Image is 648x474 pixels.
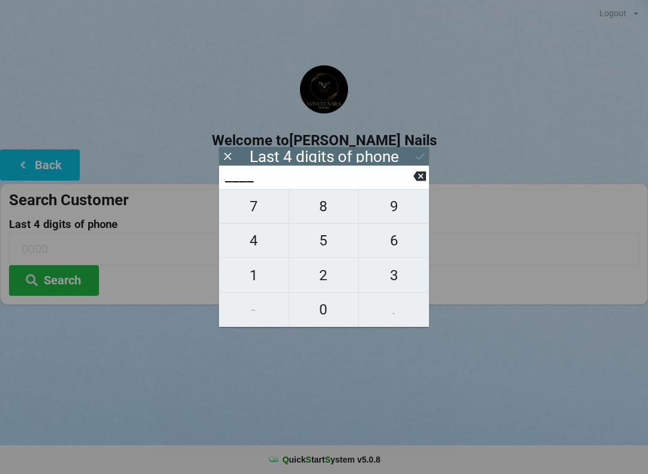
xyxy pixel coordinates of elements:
[250,151,399,163] div: Last 4 digits of phone
[359,263,429,288] span: 3
[359,258,429,292] button: 3
[219,189,289,224] button: 7
[359,194,429,219] span: 9
[289,258,359,292] button: 2
[219,258,289,292] button: 1
[219,224,289,258] button: 4
[359,228,429,253] span: 6
[289,293,359,327] button: 0
[219,228,289,253] span: 4
[359,189,429,224] button: 9
[219,263,289,288] span: 1
[219,194,289,219] span: 7
[289,194,359,219] span: 8
[289,228,359,253] span: 5
[289,224,359,258] button: 5
[289,189,359,224] button: 8
[289,297,359,322] span: 0
[289,263,359,288] span: 2
[359,224,429,258] button: 6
